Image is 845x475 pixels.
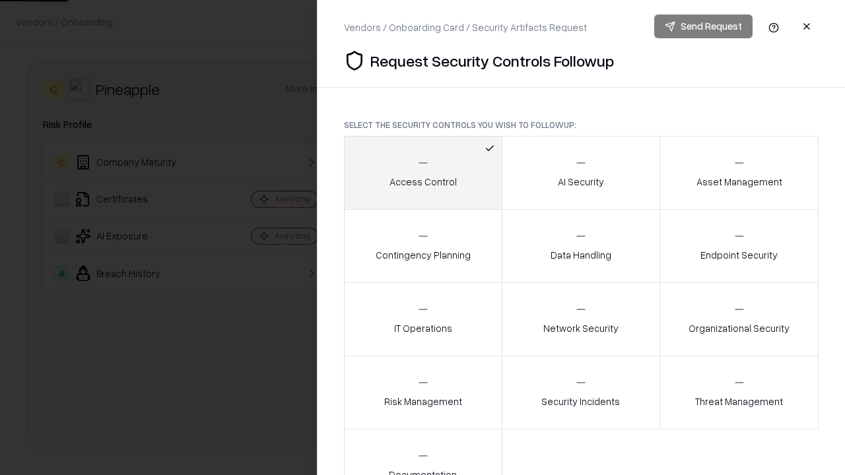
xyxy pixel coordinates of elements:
[344,282,502,356] button: IT Operations
[659,209,819,283] button: Endpoint Security
[689,321,790,335] p: Organizational Security
[543,321,619,335] p: Network Security
[389,175,457,189] p: Access Control
[696,175,782,189] p: Asset Management
[502,282,661,356] button: Network Security
[344,209,502,283] button: Contingency Planning
[502,209,661,283] button: Data Handling
[558,175,604,189] p: AI Security
[541,395,620,408] p: Security Incidents
[659,356,819,429] button: Threat Management
[394,321,452,335] p: IT Operations
[502,356,661,429] button: Security Incidents
[344,20,587,34] div: Vendors / Onboarding Card / Security Artifacts Request
[344,119,819,131] p: Select the security controls you wish to followup:
[344,136,502,210] button: Access Control
[700,248,778,262] p: Endpoint Security
[659,136,819,210] button: Asset Management
[344,356,502,429] button: Risk Management
[384,395,462,408] p: Risk Management
[502,136,661,210] button: AI Security
[370,50,614,71] p: Request Security Controls Followup
[659,282,819,356] button: Organizational Security
[695,395,783,408] p: Threat Management
[551,248,611,262] p: Data Handling
[376,248,471,262] p: Contingency Planning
